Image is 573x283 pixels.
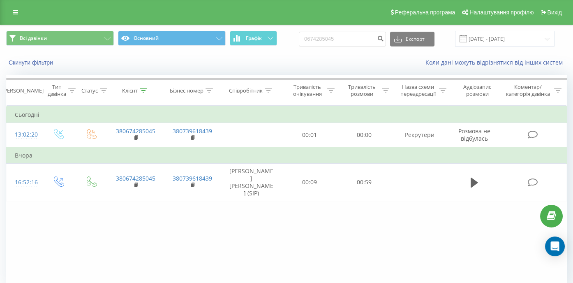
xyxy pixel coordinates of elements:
td: 00:09 [282,163,337,201]
a: 380739618439 [173,127,212,135]
div: 16:52:16 [15,174,33,190]
div: Клієнт [122,87,138,94]
td: 00:59 [337,163,391,201]
td: 00:00 [337,123,391,147]
td: Сьогодні [7,107,567,123]
td: [PERSON_NAME] [PERSON_NAME] (SIP) [221,163,282,201]
div: Статус [81,87,98,94]
div: [PERSON_NAME] [2,87,44,94]
span: Налаштування профілю [469,9,534,16]
button: Експорт [390,32,434,46]
div: Open Intercom Messenger [545,237,565,256]
button: Графік [230,31,277,46]
div: Бізнес номер [170,87,203,94]
a: 380674285045 [116,127,155,135]
span: Вихід [548,9,562,16]
div: 13:02:20 [15,127,33,143]
td: Вчора [7,147,567,164]
span: Графік [246,35,262,41]
a: 380739618439 [173,174,212,182]
td: Рекрутери [391,123,448,147]
button: Скинути фільтри [6,59,57,66]
td: 00:01 [282,123,337,147]
span: Реферальна програма [395,9,455,16]
button: Всі дзвінки [6,31,114,46]
div: Співробітник [229,87,263,94]
button: Основний [118,31,226,46]
div: Тип дзвінка [48,84,66,97]
span: Всі дзвінки [20,35,47,42]
a: 380674285045 [116,174,155,182]
div: Коментар/категорія дзвінка [504,84,552,97]
div: Аудіозапис розмови [456,84,499,97]
div: Назва схеми переадресації [399,84,437,97]
div: Тривалість розмови [344,84,380,97]
a: Коли дані можуть відрізнятися вiд інших систем [425,58,567,66]
span: Розмова не відбулась [458,127,490,142]
input: Пошук за номером [299,32,386,46]
div: Тривалість очікування [289,84,325,97]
